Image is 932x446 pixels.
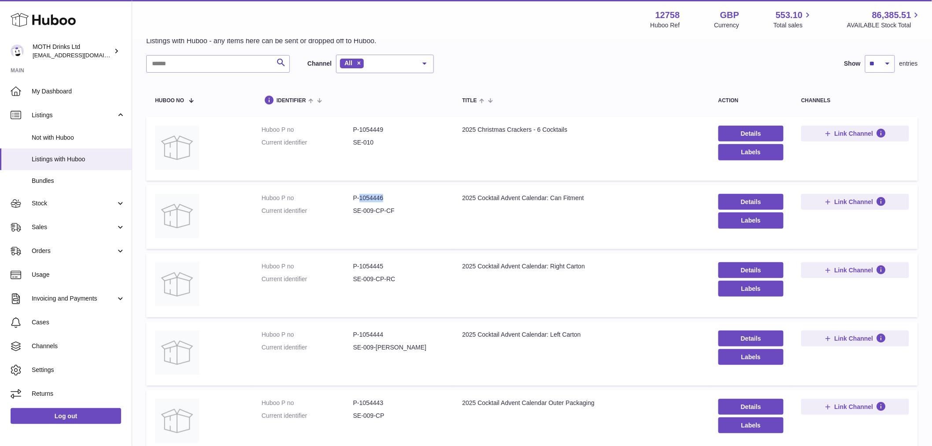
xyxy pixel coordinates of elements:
[655,9,680,21] strong: 12758
[32,223,116,231] span: Sales
[32,87,125,96] span: My Dashboard
[155,126,199,170] img: 2025 Christmas Crackers - 6 Cocktails
[844,59,861,68] label: Show
[32,318,125,327] span: Cases
[835,266,873,274] span: Link Channel
[344,59,352,67] span: All
[462,194,701,202] div: 2025 Cocktail Advent Calendar: Can Fitment
[353,194,445,202] dd: P-1054446
[262,331,353,339] dt: Huboo P no
[32,366,125,374] span: Settings
[773,9,813,30] a: 553.10 Total sales
[718,399,784,415] a: Details
[462,126,701,134] div: 2025 Christmas Crackers - 6 Cocktails
[872,9,911,21] span: 86,385.51
[801,98,909,104] div: channels
[155,98,184,104] span: Huboo no
[262,194,353,202] dt: Huboo P no
[773,21,813,30] span: Total sales
[353,275,445,283] dd: SE-009-CP-RC
[776,9,803,21] span: 553.10
[801,331,909,346] button: Link Channel
[462,98,477,104] span: title
[32,111,116,119] span: Listings
[33,43,112,59] div: MOTH Drinks Ltd
[32,155,125,164] span: Listings with Huboo
[32,390,125,398] span: Returns
[307,59,332,68] label: Channel
[353,138,445,147] dd: SE-010
[353,126,445,134] dd: P-1054449
[801,194,909,210] button: Link Channel
[353,262,445,271] dd: P-1054445
[835,334,873,342] span: Link Channel
[462,262,701,271] div: 2025 Cocktail Advent Calendar: Right Carton
[718,212,784,228] button: Labels
[720,9,739,21] strong: GBP
[718,262,784,278] a: Details
[32,177,125,185] span: Bundles
[835,403,873,411] span: Link Channel
[32,294,116,303] span: Invoicing and Payments
[262,412,353,420] dt: Current identifier
[32,134,125,142] span: Not with Huboo
[262,207,353,215] dt: Current identifier
[462,399,701,407] div: 2025 Cocktail Advent Calendar Outer Packaging
[155,262,199,306] img: 2025 Cocktail Advent Calendar: Right Carton
[835,130,873,138] span: Link Channel
[32,342,125,350] span: Channels
[651,21,680,30] div: Huboo Ref
[462,331,701,339] div: 2025 Cocktail Advent Calendar: Left Carton
[801,399,909,415] button: Link Channel
[32,271,125,279] span: Usage
[262,262,353,271] dt: Huboo P no
[155,331,199,375] img: 2025 Cocktail Advent Calendar: Left Carton
[714,21,740,30] div: Currency
[262,126,353,134] dt: Huboo P no
[277,98,306,104] span: identifier
[718,194,784,210] a: Details
[847,21,921,30] span: AVAILABLE Stock Total
[33,52,129,59] span: [EMAIL_ADDRESS][DOMAIN_NAME]
[146,36,377,46] p: Listings with Huboo - any items here can be sent or dropped off to Huboo.
[718,126,784,141] a: Details
[718,281,784,297] button: Labels
[718,349,784,365] button: Labels
[353,207,445,215] dd: SE-009-CP-CF
[353,343,445,352] dd: SE-009-[PERSON_NAME]
[801,262,909,278] button: Link Channel
[262,343,353,352] dt: Current identifier
[801,126,909,141] button: Link Channel
[32,247,116,255] span: Orders
[155,399,199,443] img: 2025 Cocktail Advent Calendar Outer Packaging
[899,59,918,68] span: entries
[718,144,784,160] button: Labels
[11,408,121,424] a: Log out
[155,194,199,238] img: 2025 Cocktail Advent Calendar: Can Fitment
[835,198,873,206] span: Link Channel
[718,98,784,104] div: action
[11,45,24,58] img: internalAdmin-12758@internal.huboo.com
[262,138,353,147] dt: Current identifier
[262,399,353,407] dt: Huboo P no
[847,9,921,30] a: 86,385.51 AVAILABLE Stock Total
[718,331,784,346] a: Details
[32,199,116,208] span: Stock
[353,412,445,420] dd: SE-009-CP
[353,331,445,339] dd: P-1054444
[718,417,784,433] button: Labels
[353,399,445,407] dd: P-1054443
[262,275,353,283] dt: Current identifier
